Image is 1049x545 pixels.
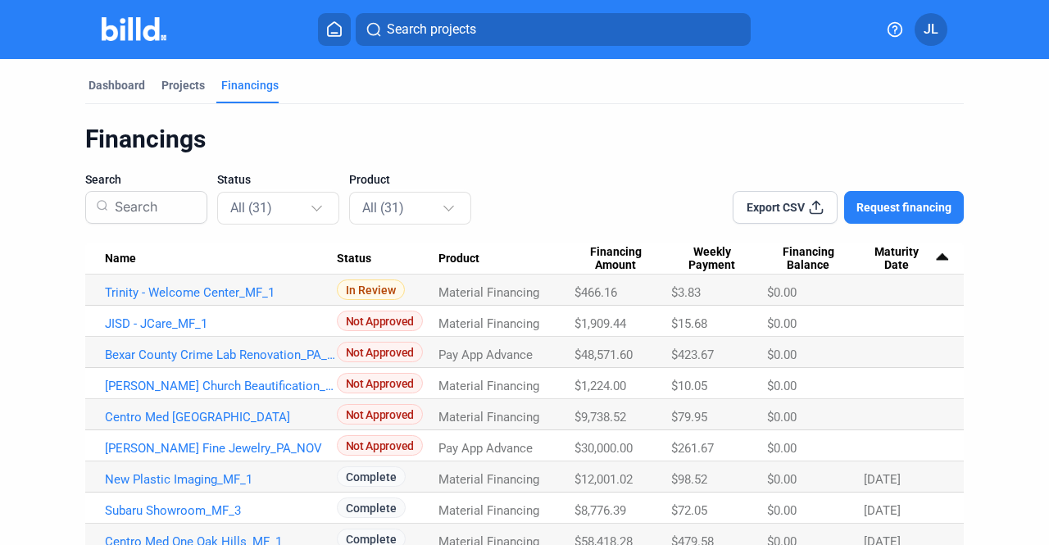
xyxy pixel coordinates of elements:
span: Material Financing [438,316,539,331]
span: Request financing [856,199,951,216]
div: Maturity Date [864,245,944,273]
span: Material Financing [438,379,539,393]
div: Dashboard [89,77,145,93]
a: [PERSON_NAME] Church Beautification_MF_5 [105,379,337,393]
button: JL [915,13,947,46]
span: [DATE] [864,503,901,518]
span: Pay App Advance [438,441,533,456]
span: Financing Balance [767,245,849,273]
span: Not Approved [337,342,423,362]
div: Product [438,252,574,266]
span: In Review [337,279,405,300]
span: Complete [337,466,406,487]
button: Search projects [356,13,751,46]
span: JL [924,20,938,39]
span: $423.67 [671,347,714,362]
span: Weekly Payment [671,245,752,273]
span: Maturity Date [864,245,929,273]
span: $1,224.00 [574,379,626,393]
a: New Plastic Imaging_MF_1 [105,472,337,487]
input: Search [108,186,197,229]
span: $48,571.60 [574,347,633,362]
span: Product [438,252,479,266]
img: Billd Company Logo [102,17,166,41]
div: Financing Balance [767,245,864,273]
span: Not Approved [337,373,423,393]
span: $79.95 [671,410,707,425]
span: $9,738.52 [574,410,626,425]
span: Pay App Advance [438,347,533,362]
span: $0.00 [767,379,797,393]
span: $261.67 [671,441,714,456]
span: Export CSV [747,199,805,216]
span: $0.00 [767,410,797,425]
span: Search [85,171,121,188]
mat-select-trigger: All (31) [362,200,404,216]
span: Status [337,252,371,266]
span: $3.83 [671,285,701,300]
span: Name [105,252,136,266]
div: Projects [161,77,205,93]
a: Centro Med [GEOGRAPHIC_DATA] [105,410,337,425]
span: $0.00 [767,441,797,456]
span: $10.05 [671,379,707,393]
a: [PERSON_NAME] Fine Jewelry_PA_NOV [105,441,337,456]
span: Search projects [387,20,476,39]
span: Status [217,171,251,188]
span: $0.00 [767,503,797,518]
span: $466.16 [574,285,617,300]
span: $72.05 [671,503,707,518]
mat-select-trigger: All (31) [230,200,272,216]
span: Material Financing [438,410,539,425]
span: $0.00 [767,472,797,487]
button: Export CSV [733,191,838,224]
span: Material Financing [438,472,539,487]
a: Subaru Showroom_MF_3 [105,503,337,518]
span: Material Financing [438,285,539,300]
div: Financings [85,124,964,155]
a: JISD - JCare_MF_1 [105,316,337,331]
span: $8,776.39 [574,503,626,518]
span: $30,000.00 [574,441,633,456]
button: Request financing [844,191,964,224]
span: $0.00 [767,347,797,362]
div: Financings [221,77,279,93]
span: Not Approved [337,404,423,425]
span: $0.00 [767,316,797,331]
a: Trinity - Welcome Center_MF_1 [105,285,337,300]
span: [DATE] [864,472,901,487]
div: Name [105,252,337,266]
span: $0.00 [767,285,797,300]
span: $12,001.02 [574,472,633,487]
span: $15.68 [671,316,707,331]
span: $98.52 [671,472,707,487]
span: Not Approved [337,435,423,456]
span: Financing Amount [574,245,656,273]
a: Bexar County Crime Lab Renovation_PA_MAY [105,347,337,362]
span: Not Approved [337,311,423,331]
div: Weekly Payment [671,245,767,273]
span: Material Financing [438,503,539,518]
div: Financing Amount [574,245,671,273]
span: Product [349,171,390,188]
div: Status [337,252,439,266]
span: Complete [337,497,406,518]
span: $1,909.44 [574,316,626,331]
